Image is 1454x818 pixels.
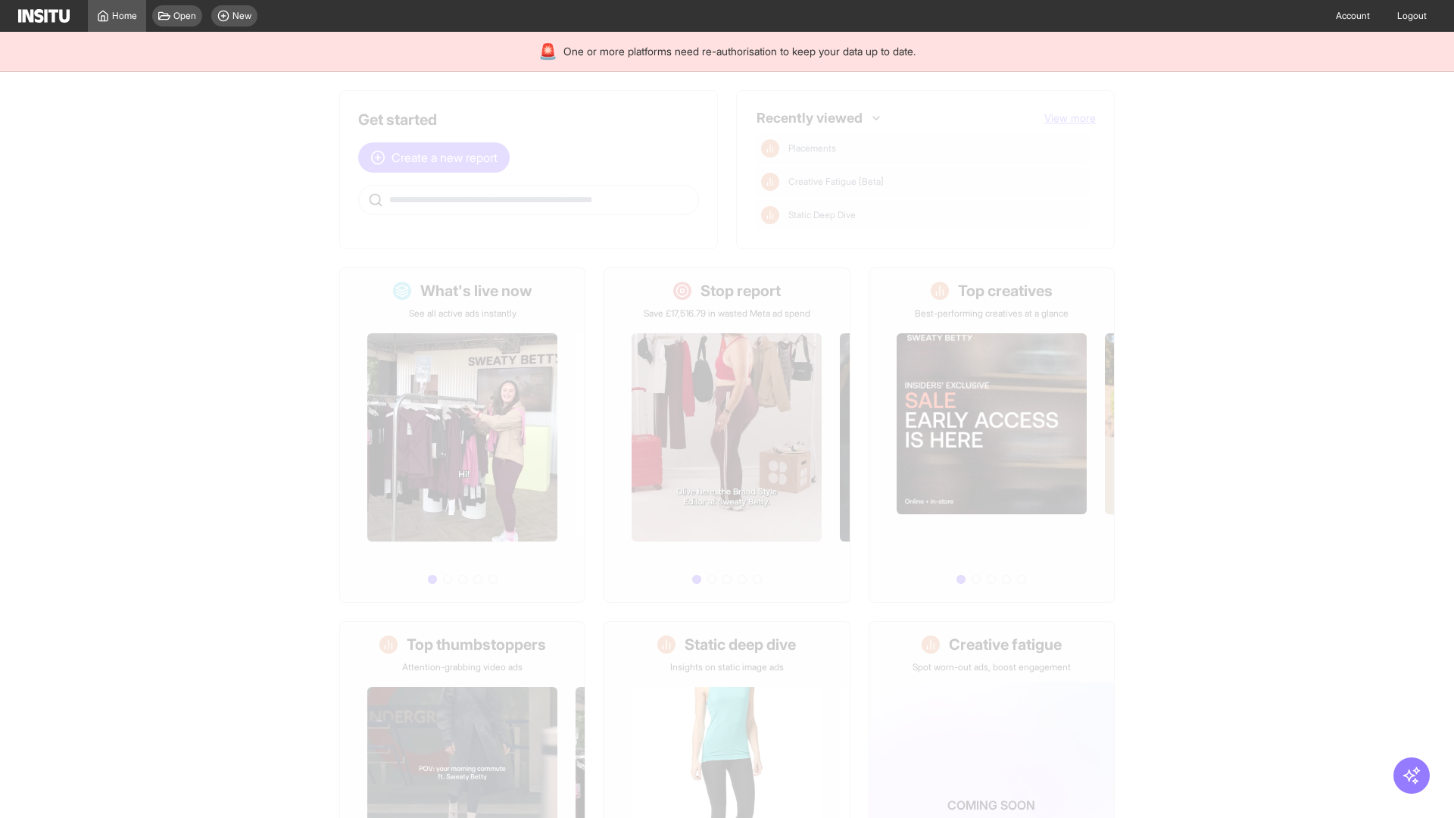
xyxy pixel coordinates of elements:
[173,10,196,22] span: Open
[112,10,137,22] span: Home
[538,41,557,62] div: 🚨
[563,44,916,59] span: One or more platforms need re-authorisation to keep your data up to date.
[18,9,70,23] img: Logo
[232,10,251,22] span: New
